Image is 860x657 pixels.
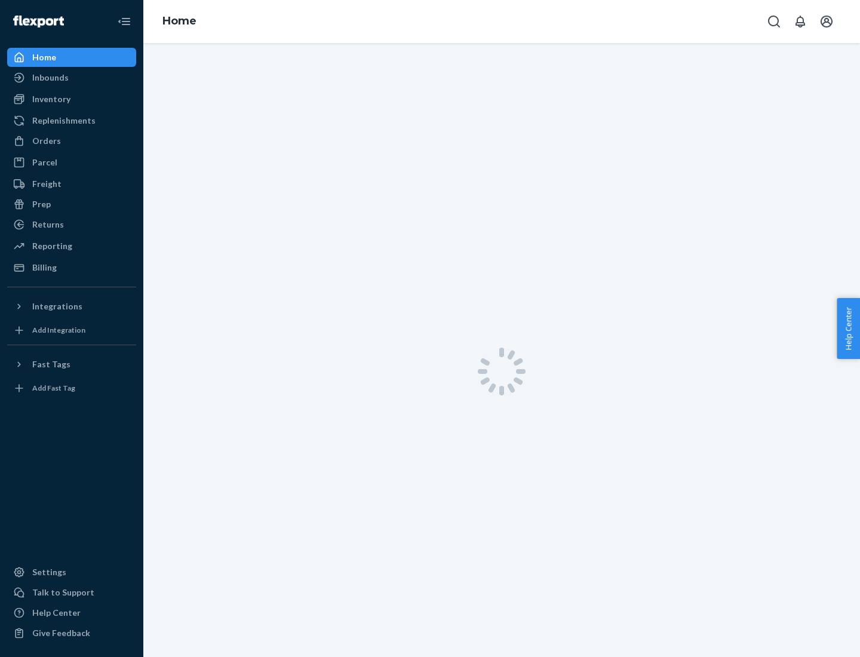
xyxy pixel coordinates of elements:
button: Open notifications [788,10,812,33]
div: Returns [32,219,64,231]
ol: breadcrumbs [153,4,206,39]
a: Parcel [7,153,136,172]
div: Freight [32,178,62,190]
button: Fast Tags [7,355,136,374]
div: Fast Tags [32,358,70,370]
div: Replenishments [32,115,96,127]
div: Reporting [32,240,72,252]
div: Give Feedback [32,627,90,639]
a: Home [7,48,136,67]
div: Billing [32,262,57,274]
div: Inventory [32,93,70,105]
a: Settings [7,563,136,582]
button: Give Feedback [7,624,136,643]
div: Prep [32,198,51,210]
div: Help Center [32,607,81,619]
a: Returns [7,215,136,234]
div: Talk to Support [32,587,94,598]
div: Inbounds [32,72,69,84]
a: Orders [7,131,136,151]
div: Home [32,51,56,63]
div: Integrations [32,300,82,312]
a: Reporting [7,237,136,256]
button: Open account menu [815,10,838,33]
div: Add Integration [32,325,85,335]
a: Inbounds [7,68,136,87]
a: Inventory [7,90,136,109]
a: Help Center [7,603,136,622]
a: Billing [7,258,136,277]
button: Help Center [837,298,860,359]
div: Orders [32,135,61,147]
a: Replenishments [7,111,136,130]
a: Add Fast Tag [7,379,136,398]
a: Home [162,14,196,27]
div: Parcel [32,156,57,168]
img: Flexport logo [13,16,64,27]
a: Freight [7,174,136,194]
button: Open Search Box [762,10,786,33]
div: Settings [32,566,66,578]
button: Close Navigation [112,10,136,33]
a: Add Integration [7,321,136,340]
button: Integrations [7,297,136,316]
div: Add Fast Tag [32,383,75,393]
a: Prep [7,195,136,214]
a: Talk to Support [7,583,136,602]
